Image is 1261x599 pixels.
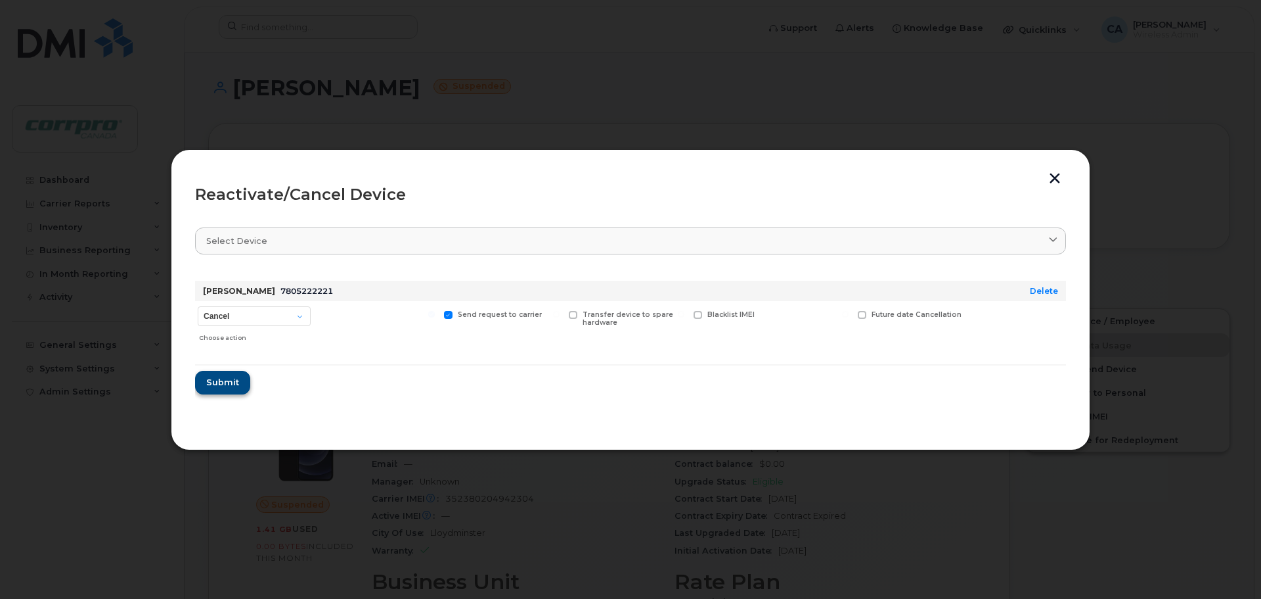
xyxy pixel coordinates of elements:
a: Delete [1030,286,1058,296]
div: Choose action [199,327,311,343]
input: Transfer device to spare hardware [553,311,560,318]
button: Submit [195,371,250,395]
div: Reactivate/Cancel Device [195,187,1066,203]
span: Future date Cancellation [872,310,962,319]
span: Blacklist IMEI [707,310,755,319]
input: Blacklist IMEI [678,311,684,318]
span: Select device [206,235,267,247]
input: Send request to carrier [428,311,435,318]
span: 7805222221 [280,286,333,296]
a: Select device [195,228,1066,254]
span: Transfer device to spare hardware [583,310,673,327]
strong: [PERSON_NAME] [203,286,275,296]
span: Submit [206,376,239,389]
input: Future date Cancellation [842,311,849,318]
span: Send request to carrier [458,310,542,319]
